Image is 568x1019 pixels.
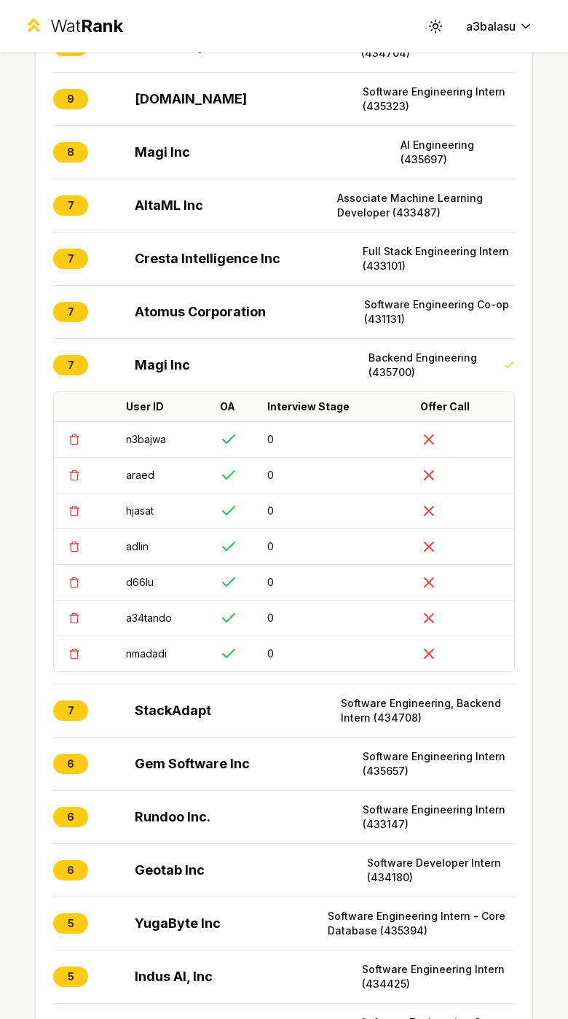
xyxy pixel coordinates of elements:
span: Rundoo Inc. [135,807,357,827]
button: a3balasu [454,13,545,39]
span: 6 [53,860,88,881]
span: 6 [53,807,88,827]
th: User ID [120,392,214,421]
span: Rank [81,15,123,36]
button: 6Geotab IncSoftware Developer Intern (434180) [53,844,515,897]
span: Atomus Corporation [135,302,358,322]
td: hjasat [120,493,214,528]
span: 8 [53,142,88,163]
span: 7 [53,302,88,322]
td: 0 [261,636,414,671]
td: n3bajwa [120,421,214,457]
td: 0 [261,564,414,600]
span: Gem Software Inc [135,754,357,774]
span: 5 [53,967,88,987]
span: Software Engineering Intern (434425) [362,962,515,991]
td: 0 [261,457,414,493]
span: Associate Machine Learning Developer (433487) [337,191,515,220]
td: 0 [261,421,414,457]
span: Software Engineering Intern (435323) [363,85,515,114]
button: 5YugaByte IncSoftware Engineering Intern - Core Database (435394) [53,897,515,950]
td: d66lu [120,564,214,600]
span: Software Engineering, Backend Intern (434708) [341,696,515,725]
span: YugaByte Inc [135,913,322,934]
button: 7Magi IncBackend Engineering (435700) [53,339,515,391]
button: 9[DOMAIN_NAME]Software Engineering Intern (435323) [53,73,515,125]
div: 7Magi IncBackend Engineering (435700) [53,391,515,684]
button: 7Atomus CorporationSoftware Engineering Co-op (431131) [53,286,515,338]
span: Magi Inc [135,142,395,163]
span: 5 [53,913,88,934]
td: nmadadi [120,636,214,671]
a: WatRank [23,15,123,38]
span: Indus AI, Inc [135,967,356,987]
span: [DOMAIN_NAME] [135,89,357,109]
button: 6Gem Software IncSoftware Engineering Intern (435657) [53,738,515,790]
span: a3balasu [466,17,516,35]
td: 0 [261,600,414,636]
button: 6Rundoo Inc.Software Engineering Intern (433147) [53,791,515,843]
span: Backend Engineering (435700) [368,351,497,380]
span: 7 [53,249,88,269]
button: 5Indus AI, IncSoftware Engineering Intern (434425) [53,950,515,1003]
span: Magi Inc [135,355,363,375]
span: Software Developer Intern (434180) [367,856,515,885]
td: 0 [261,493,414,528]
span: Cresta Intelligence Inc [135,249,357,269]
span: StackAdapt [135,700,335,721]
span: 7 [53,195,88,216]
td: araed [120,457,214,493]
th: OA [214,392,261,421]
td: 0 [261,528,414,564]
td: a34tando [120,600,214,636]
button: 7Cresta Intelligence IncFull Stack Engineering Intern (433101) [53,233,515,285]
div: Wat [50,15,123,38]
th: Offer Call [414,392,514,421]
span: AltaML Inc [135,195,331,216]
span: Geotab Inc [135,860,361,881]
button: 8Magi IncAI Engineering (435697) [53,126,515,179]
button: 7StackAdaptSoftware Engineering, Backend Intern (434708) [53,684,515,737]
span: Software Engineering Intern - Core Database (435394) [328,909,515,938]
span: Software Engineering Intern (435657) [363,749,515,778]
th: Interview Stage [261,392,414,421]
span: AI Engineering (435697) [401,138,515,167]
span: 9 [53,89,88,109]
button: 7AltaML IncAssociate Machine Learning Developer (433487) [53,179,515,232]
span: 7 [53,355,88,375]
span: Software Engineering Intern (433147) [363,803,515,832]
span: 7 [53,700,88,721]
span: Full Stack Engineering Intern (433101) [363,244,515,273]
span: Software Engineering Co-op (431131) [364,297,515,327]
span: 6 [53,754,88,774]
td: adlin [120,528,214,564]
